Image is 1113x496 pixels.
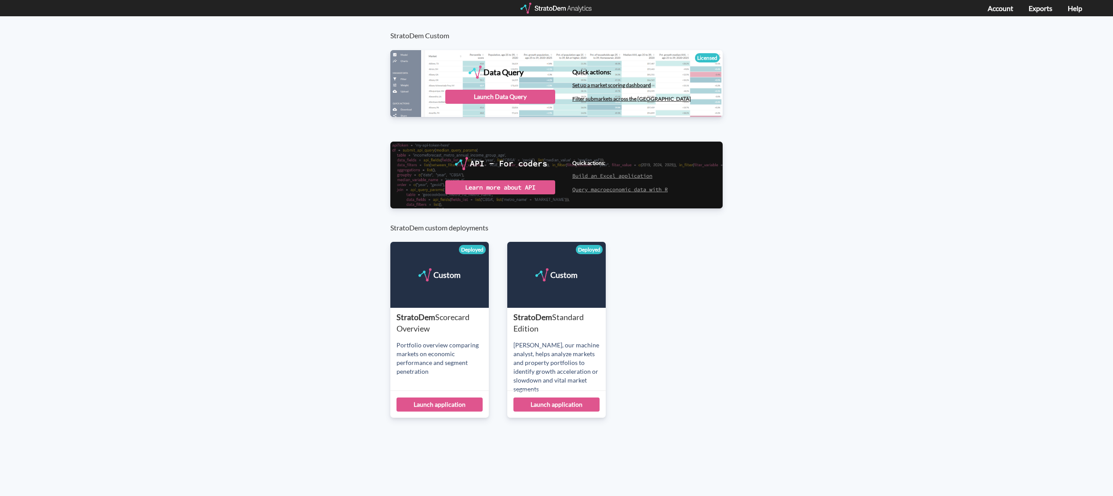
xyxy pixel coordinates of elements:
div: Launch application [396,398,483,412]
a: Filter submarkets across the [GEOGRAPHIC_DATA] [572,95,691,102]
div: Launch Data Query [445,90,555,104]
div: Data Query [484,66,524,79]
div: StratoDem [513,312,606,334]
div: [PERSON_NAME], our machine analyst, helps analyze markets and property portfolios to identify gro... [513,341,606,394]
span: Scorecard Overview [396,312,469,333]
div: Portfolio overview comparing markets on economic performance and segment penetration [396,341,489,376]
span: Standard Edition [513,312,584,333]
a: Exports [1029,4,1052,12]
div: StratoDem [396,312,489,334]
a: Set up a market scoring dashboard [572,82,651,88]
h3: StratoDem custom deployments [390,208,732,232]
h3: StratoDem Custom [390,16,732,40]
div: Learn more about API [445,180,555,194]
a: Query macroeconomic data with R [572,186,668,193]
div: Deployed [576,245,603,254]
a: Account [988,4,1013,12]
div: API - For coders [470,157,547,170]
div: Deployed [459,245,486,254]
div: Launch application [513,398,600,412]
a: Help [1068,4,1082,12]
div: Custom [433,268,461,281]
h4: Quick actions: [572,69,691,75]
div: Custom [550,268,578,281]
div: Licensed [695,53,720,62]
h4: Quick actions: [572,160,668,166]
a: Build an Excel application [572,172,652,179]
